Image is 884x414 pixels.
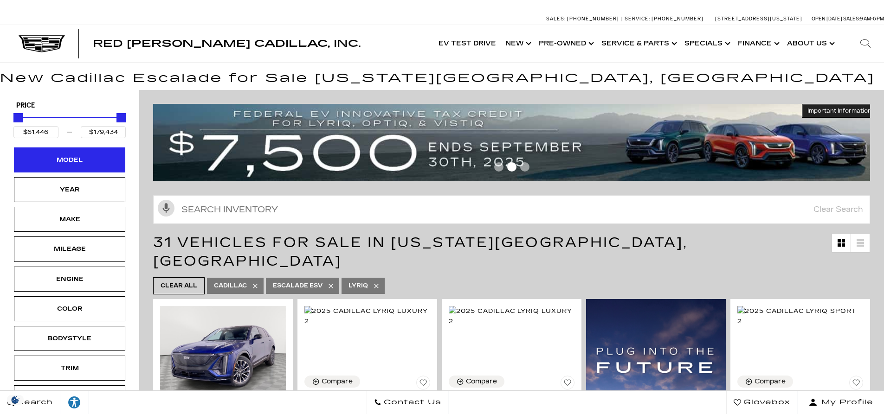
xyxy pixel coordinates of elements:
span: Go to slide 2 [507,162,516,172]
div: Explore your accessibility options [60,395,88,409]
img: Cadillac Dark Logo with Cadillac White Text [19,35,65,53]
div: BodystyleBodystyle [14,326,125,351]
div: Price [13,110,126,138]
div: TrimTrim [14,356,125,381]
div: ColorColor [14,296,125,321]
span: 9 AM-6 PM [860,16,884,22]
span: Search [14,396,53,409]
input: Search Inventory [153,195,870,224]
a: Red [PERSON_NAME] Cadillac, Inc. [93,39,361,48]
div: Make [46,214,93,224]
a: About Us [782,25,838,62]
a: New [501,25,534,62]
span: Go to slide 1 [494,162,503,172]
img: Opt-Out Icon [5,395,26,405]
div: YearYear [14,177,125,202]
a: Finance [733,25,782,62]
a: Contact Us [367,391,449,414]
div: Model [46,155,93,165]
a: Service & Parts [597,25,680,62]
div: Color [46,304,93,314]
span: Contact Us [381,396,441,409]
div: Compare [322,377,353,386]
img: vrp-tax-ending-august-version [153,104,877,181]
span: Go to slide 3 [520,162,529,172]
span: Escalade ESV [273,280,323,292]
input: Minimum [13,126,58,138]
div: Trim [46,363,93,373]
button: Compare Vehicle [737,376,793,388]
a: Specials [680,25,733,62]
div: Minimum Price [13,113,23,122]
div: Year [46,185,93,195]
span: Open [DATE] [812,16,842,22]
span: Sales: [546,16,566,22]
div: Compare [466,377,497,386]
div: EngineEngine [14,267,125,292]
section: Click to Open Cookie Consent Modal [5,395,26,405]
div: Engine [46,274,93,284]
button: Save Vehicle [849,376,863,393]
div: MakeMake [14,207,125,232]
div: Maximum Price [116,113,126,122]
div: FeaturesFeatures [14,385,125,410]
svg: Click to toggle on voice search [158,200,174,217]
img: 2025 Cadillac LYRIQ Sport 1 [160,306,286,400]
div: Bodystyle [46,333,93,344]
div: ModelModel [14,147,125,172]
a: Pre-Owned [534,25,597,62]
button: Save Vehicle [416,376,430,393]
img: 2025 Cadillac LYRIQ Sport 2 [737,306,863,326]
span: Red [PERSON_NAME] Cadillac, Inc. [93,38,361,49]
button: Save Vehicle [561,376,574,393]
a: Glovebox [726,391,798,414]
span: Cadillac [214,280,247,292]
input: Maximum [81,126,126,138]
a: EV Test Drive [434,25,501,62]
button: Compare Vehicle [449,376,504,388]
span: [PHONE_NUMBER] [652,16,703,22]
span: Service: [625,16,650,22]
span: Sales: [843,16,860,22]
a: [STREET_ADDRESS][US_STATE] [715,16,802,22]
span: 31 Vehicles for Sale in [US_STATE][GEOGRAPHIC_DATA], [GEOGRAPHIC_DATA] [153,234,688,269]
div: Compare [755,377,786,386]
button: Open user profile menu [798,391,884,414]
img: 2025 Cadillac LYRIQ Luxury 2 [449,306,574,326]
div: Mileage [46,244,93,254]
span: LYRIQ [348,280,368,292]
span: Important Information [807,107,871,115]
span: My Profile [818,396,873,409]
button: Compare Vehicle [304,376,360,388]
span: Glovebox [741,396,790,409]
img: 2025 Cadillac LYRIQ Luxury 2 [304,306,430,326]
h5: Price [16,102,123,110]
div: MileageMileage [14,236,125,261]
span: Clear All [161,280,197,292]
a: Explore your accessibility options [60,391,89,414]
a: Sales: [PHONE_NUMBER] [546,16,621,21]
span: [PHONE_NUMBER] [567,16,619,22]
a: Service: [PHONE_NUMBER] [621,16,706,21]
